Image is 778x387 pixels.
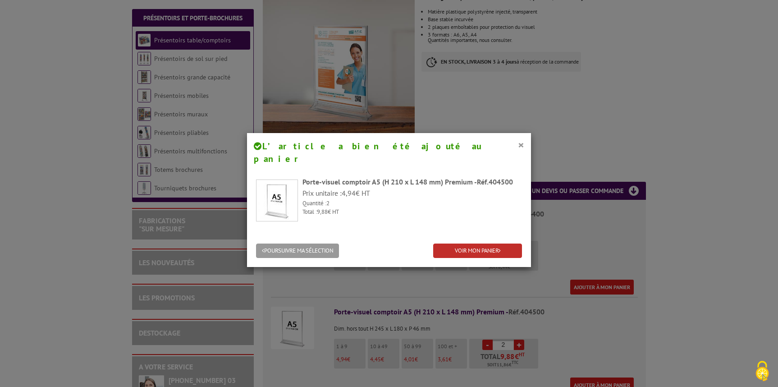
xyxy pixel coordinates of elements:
button: POURSUIVRE MA SÉLECTION [256,244,339,258]
button: Cookies (fenêtre modale) [746,356,778,387]
span: 4,94 [342,189,356,198]
img: Cookies (fenêtre modale) [751,360,773,382]
p: Quantité : [302,199,522,208]
button: × [518,139,524,151]
div: Porte-visuel comptoir A5 (H 210 x L 148 mm) Premium - [302,177,522,187]
span: 2 [326,199,330,207]
h4: L’article a bien été ajouté au panier [254,140,524,166]
p: Total : € HT [302,208,522,217]
a: VOIR MON PANIER [433,244,522,258]
span: Réf.404500 [477,177,513,186]
p: Prix unitaire : € HT [302,188,522,198]
span: 9,88 [317,208,328,216]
